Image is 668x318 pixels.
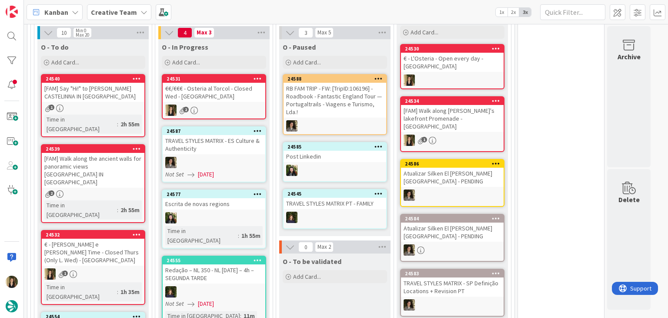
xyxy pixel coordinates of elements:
span: : [238,231,239,240]
div: SP [401,135,504,146]
div: 24555 [163,257,265,264]
div: 24585 [287,144,386,150]
div: 24532€ - [PERSON_NAME] e [PERSON_NAME] Time - Closed Thurs (Only L. Wed) - [GEOGRAPHIC_DATA] [42,231,144,266]
div: 24583TRAVEL STYLES MATRIX - SP Definição Locations + Revision PT [401,270,504,297]
div: SP [163,105,265,116]
div: 24587 [163,127,265,135]
div: SP [42,268,144,280]
div: 24584 [405,216,504,222]
span: 4 [177,27,192,38]
img: SP [404,135,415,146]
span: 3x [519,8,531,17]
i: Not Set [165,170,184,178]
img: MS [404,189,415,201]
span: Add Card... [411,28,438,36]
div: [FAM] Say "Hi!" to [PERSON_NAME] CASTELINNA IN [GEOGRAPHIC_DATA] [42,83,144,102]
div: TRAVEL STYLES MATRIX - ES Culture & Authenticity [163,135,265,154]
i: Not Set [165,300,184,308]
div: Max 5 [317,30,331,35]
div: 24540[FAM] Say "Hi!" to [PERSON_NAME] CASTELINNA IN [GEOGRAPHIC_DATA] [42,75,144,102]
div: 24534 [401,97,504,105]
img: MS [165,157,177,168]
div: Archive [618,51,641,62]
div: MC [163,286,265,298]
div: MS [401,244,504,256]
span: O - To do [41,43,69,51]
div: 24577Escrita de novas regions [163,190,265,210]
div: Max 2 [317,245,331,249]
div: Redação – NL 350 - NL [DATE] – 4h – SEGUNDA TARDE [163,264,265,284]
div: Time in [GEOGRAPHIC_DATA] [44,282,117,301]
span: Add Card... [293,58,321,66]
div: 24585 [284,143,386,151]
div: 24584 [401,215,504,223]
span: Add Card... [51,58,79,66]
div: 24532 [46,232,144,238]
div: 24577 [163,190,265,198]
div: BC [163,212,265,223]
span: [DATE] [198,170,214,179]
div: 24587 [167,128,265,134]
span: 2x [508,8,519,17]
div: RB FAM TRIP - FW: [TripID:106196] - Roadbook - Fantastic England Tour — Portugaltrails - Viagens ... [284,83,386,118]
span: [DATE] [198,299,214,308]
div: 24587TRAVEL STYLES MATRIX - ES Culture & Authenticity [163,127,265,154]
div: 24539 [46,146,144,152]
div: 24588 [287,76,386,82]
span: O - To be validated [283,257,341,266]
img: MS [404,299,415,311]
div: Time in [GEOGRAPHIC_DATA] [44,200,117,220]
span: 1 [62,271,68,276]
span: Kanban [44,7,68,17]
span: 1 [421,137,427,142]
div: 24540 [46,76,144,82]
div: 24588RB FAM TRIP - FW: [TripID:106196] - Roadbook - Fantastic England Tour — Portugaltrails - Via... [284,75,386,118]
div: Time in [GEOGRAPHIC_DATA] [165,226,238,245]
img: SP [44,268,56,280]
div: 24583 [401,270,504,277]
div: SP [401,74,504,86]
div: 1h 35m [118,287,142,297]
span: Support [18,1,40,12]
div: 24531 [163,75,265,83]
span: O - In Progress [162,43,208,51]
div: 24586 [405,161,504,167]
img: MS [286,120,297,132]
div: MS [401,299,504,311]
div: BC [284,165,386,176]
div: 24539 [42,145,144,153]
div: 24534 [405,98,504,104]
div: 24555 [167,257,265,264]
div: 24584Atualizar Silken El [PERSON_NAME] [GEOGRAPHIC_DATA] - PENDING [401,215,504,242]
div: 24586Atualizar Silken El [PERSON_NAME] [GEOGRAPHIC_DATA] - PENDING [401,160,504,187]
span: 2 [183,107,189,112]
div: 1h 55m [239,231,263,240]
img: MS [404,244,415,256]
div: 24588 [284,75,386,83]
span: 10 [57,27,71,38]
div: Time in [GEOGRAPHIC_DATA] [44,115,117,134]
span: 0 [298,242,313,252]
div: 24545 [287,191,386,197]
div: Max 20 [76,33,89,37]
span: : [117,287,118,297]
span: 1 [49,105,54,110]
div: 24530 [405,46,504,52]
div: € - [PERSON_NAME] e [PERSON_NAME] Time - Closed Thurs (Only L. Wed) - [GEOGRAPHIC_DATA] [42,239,144,266]
span: : [117,119,118,129]
div: TRAVEL STYLES MATRIX - SP Definição Locations + Revision PT [401,277,504,297]
span: 2 [49,190,54,196]
img: Visit kanbanzone.com [6,6,18,18]
div: 24530€ - L'Osteria - Open every day - [GEOGRAPHIC_DATA] [401,45,504,72]
div: € - L'Osteria - Open every day - [GEOGRAPHIC_DATA] [401,53,504,72]
div: Delete [618,194,640,205]
div: Max 3 [197,30,212,35]
div: MC [284,212,386,223]
div: 24531 [167,76,265,82]
div: 24577 [167,191,265,197]
span: : [117,205,118,215]
div: 24585Post Linkedin [284,143,386,162]
div: Atualizar Silken El [PERSON_NAME] [GEOGRAPHIC_DATA] - PENDING [401,223,504,242]
span: O - Paused [283,43,316,51]
span: 1x [496,8,508,17]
